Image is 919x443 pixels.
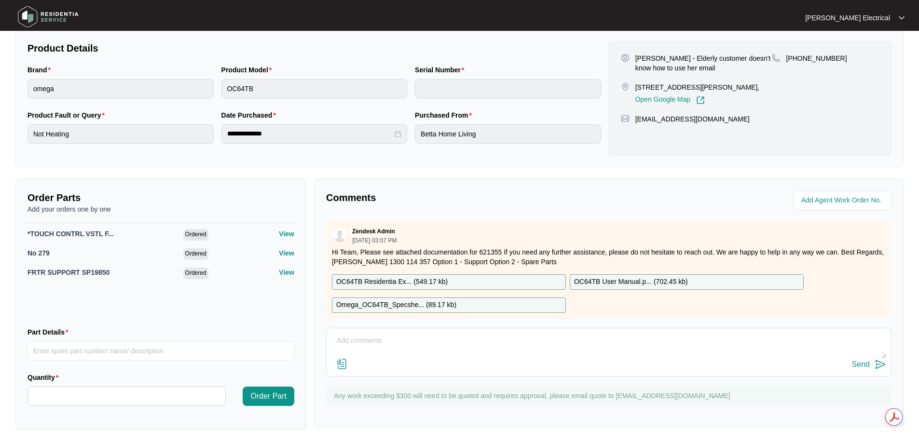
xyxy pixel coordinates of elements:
[635,82,760,92] p: [STREET_ADDRESS][PERSON_NAME],
[27,124,214,144] input: Product Fault or Query
[415,124,601,144] input: Purchased From
[227,129,393,139] input: Date Purchased
[574,277,688,287] p: OC64TB User Manual.p... ( 702.45 kb )
[27,110,109,120] label: Product Fault or Query
[27,249,50,257] span: No 279
[875,359,886,370] img: send-icon.svg
[27,327,72,337] label: Part Details
[332,247,886,267] p: Hi Team, Please see attached documentation for 621355 If you need any further assistance, please ...
[635,114,750,124] p: [EMAIL_ADDRESS][DOMAIN_NAME]
[27,230,114,238] span: *TOUCH CONTRL VSTL F...
[28,387,225,405] input: Quantity
[621,54,630,62] img: user-pin
[415,65,468,75] label: Serial Number
[221,65,276,75] label: Product Model
[221,110,280,120] label: Date Purchased
[336,300,456,310] p: Omega_OC64TB_Specshe... ( 89.17 kb )
[801,195,886,206] input: Add Agent Work Order No.
[334,391,887,401] p: Any work exceeding $300 will need to be quoted and requires approval, please email quote to [EMAI...
[27,79,214,98] input: Brand
[27,268,110,276] span: FRTR SUPPORT SP19850
[352,238,397,243] p: [DATE] 03:07 PM
[27,341,294,361] input: Part Details
[14,2,82,31] img: residentia service logo
[696,96,705,105] img: Link-External
[27,65,55,75] label: Brand
[635,96,705,105] a: Open Google Map
[27,204,294,214] p: Add your orders one by one
[183,229,208,241] span: Ordered
[852,360,870,369] div: Send
[326,191,602,204] p: Comments
[279,268,294,277] p: View
[635,54,772,73] p: [PERSON_NAME] - Elderly customer doesn't know how to use her email
[243,387,294,406] button: Order Part
[332,228,347,242] img: user.svg
[336,277,448,287] p: OC64TB Residentia Ex... ( 549.17 kb )
[27,191,294,204] p: Order Parts
[621,82,630,91] img: map-pin
[621,114,630,123] img: map-pin
[336,358,348,370] img: file-attachment-doc.svg
[221,79,408,98] input: Product Model
[27,41,601,55] p: Product Details
[250,390,287,402] span: Order Part
[852,358,886,371] button: Send
[805,13,890,23] p: [PERSON_NAME] Electrical
[772,54,781,62] img: map-pin
[279,248,294,258] p: View
[786,54,847,63] p: [PHONE_NUMBER]
[27,373,62,382] label: Quantity
[183,268,208,279] span: Ordered
[279,229,294,239] p: View
[899,15,905,20] img: dropdown arrow
[352,228,395,235] p: Zendesk Admin
[183,248,208,260] span: Ordered
[415,79,601,98] input: Serial Number
[415,110,476,120] label: Purchased From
